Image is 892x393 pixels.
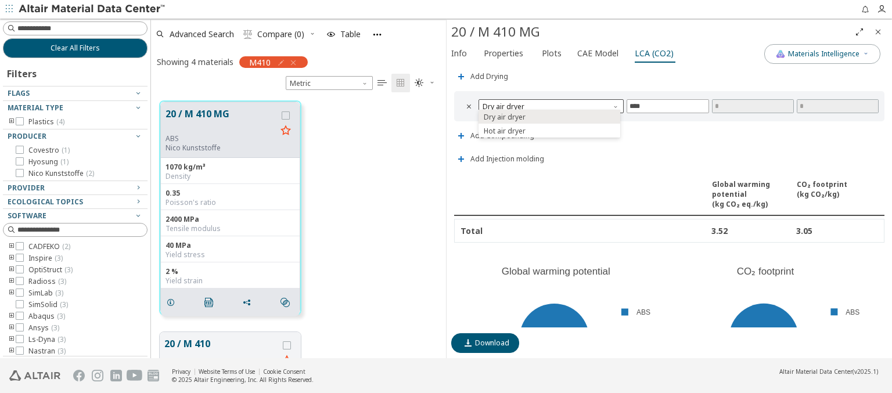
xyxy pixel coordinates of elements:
[475,338,509,348] span: Download
[62,241,70,251] span: ( 2 )
[157,56,233,67] div: Showing 4 materials
[410,74,440,92] button: Theme
[470,73,508,80] span: Add Drying
[3,101,148,115] button: Material Type
[3,181,148,195] button: Provider
[8,131,46,141] span: Producer
[712,179,794,209] div: Global warming potential ( kg CO₂ eq./kg )
[340,30,361,38] span: Table
[3,38,148,58] button: Clear All Filters
[19,3,167,15] img: Altair Material Data Center
[577,44,618,63] span: CAE Model
[470,156,544,163] span: Add Injection molding
[779,367,853,376] span: Altair Material Data Center
[461,225,624,236] div: Total
[451,147,549,171] button: Add Injection molding
[396,78,405,88] i: 
[28,254,63,263] span: Inspire
[8,289,16,298] i: toogle group
[8,242,16,251] i: toogle group
[635,44,674,63] span: LCA (CO2)
[470,132,534,139] span: Add Compounding
[3,195,148,209] button: Ecological Topics
[8,265,16,275] i: toogle group
[166,215,295,224] div: 2400 MPa
[166,267,295,276] div: 2 %
[788,49,859,59] span: Materials Intelligence
[199,367,255,376] a: Website Terms of Use
[711,225,793,236] div: 3.52
[28,289,63,298] span: SimLab
[55,288,63,298] span: ( 3 )
[8,197,83,207] span: Ecological Topics
[28,323,59,333] span: Ansys
[56,117,64,127] span: ( 4 )
[51,323,59,333] span: ( 3 )
[796,225,878,236] div: 3.05
[9,370,60,381] img: Altair Engineering
[166,163,295,172] div: 1070 kg/m³
[28,347,66,356] span: Nastran
[57,346,66,356] span: ( 3 )
[60,157,69,167] span: ( 1 )
[276,122,295,140] button: Favorite
[172,376,314,384] div: © 2025 Altair Engineering, Inc. All Rights Reserved.
[204,298,214,307] i: 
[8,335,16,344] i: toogle group
[257,30,304,38] span: Compare (0)
[51,44,100,53] span: Clear All Filters
[166,107,276,134] button: 20 / M 410 MG
[166,250,295,259] div: Yield stress
[249,57,271,67] span: M410
[8,88,30,98] span: Flags
[60,300,68,309] span: ( 3 )
[3,58,42,86] div: Filters
[166,143,276,153] p: Nico Kunststoffe
[8,117,16,127] i: toogle group
[58,276,66,286] span: ( 3 )
[451,333,519,353] button: Download
[28,335,66,344] span: Ls-Dyna
[166,224,295,233] div: Tensile modulus
[237,291,261,314] button: Share
[275,291,300,314] button: Similar search
[199,291,224,314] button: PDF Download
[377,78,387,88] i: 
[28,242,70,251] span: CADFEKO
[797,179,879,209] div: CO₂ footprint ( kg CO₂/kg )
[62,145,70,155] span: ( 1 )
[57,334,66,344] span: ( 3 )
[86,168,94,178] span: ( 2 )
[28,312,65,321] span: Abaqus
[776,49,785,59] img: AI Copilot
[166,189,295,198] div: 0.35
[28,300,68,309] span: SimSolid
[484,44,523,63] span: Properties
[263,367,305,376] a: Cookie Consent
[451,23,850,41] div: 20 / M 410 MG
[161,291,185,314] button: Details
[484,113,526,122] span: Dry air dryer
[64,265,73,275] span: ( 3 )
[465,102,474,111] i: 
[779,367,878,376] div: (v2025.1)
[3,209,148,223] button: Software
[8,183,45,193] span: Provider
[8,254,16,263] i: toogle group
[166,134,276,143] div: ABS
[243,30,253,39] i: 
[8,103,63,113] span: Material Type
[451,124,539,147] button: Add Compounding
[8,312,16,321] i: toogle group
[28,265,73,275] span: OptiStruct
[166,172,295,181] div: Density
[451,65,513,88] button: Add Drying
[164,337,278,364] button: 20 / M 410
[166,198,295,207] div: Poisson's ratio
[391,74,410,92] button: Tile View
[479,99,624,113] span: Dry air dryer
[278,352,296,370] button: Favorite
[415,78,424,88] i: 
[166,276,295,286] div: Yield strain
[3,86,148,100] button: Flags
